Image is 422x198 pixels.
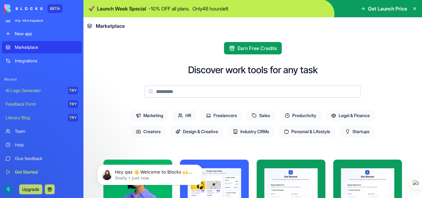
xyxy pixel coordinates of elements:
[15,58,78,64] div: Integrations
[15,169,78,175] div: Get Started
[6,87,64,94] div: AI Logo Generator
[340,126,374,137] span: Startups
[201,110,242,121] span: Freelancers
[192,5,228,12] p: Only 48 hours left
[149,5,190,12] p: - 10 % OFF all plans.
[19,184,42,194] button: Upgrade
[368,5,407,12] span: Get Launch Price
[88,152,212,195] iframe: Intercom notifications message
[326,110,375,121] span: Legal & Finance
[48,4,62,13] div: BETA
[68,114,78,121] div: TRY
[131,110,168,121] span: Marketing
[2,27,82,40] a: New app
[280,110,321,121] span: Productivity
[15,31,78,37] div: New app
[2,125,82,137] a: Team
[2,112,82,124] a: Literary BlogTRY
[4,4,62,13] a: BETA
[3,184,13,194] img: ACg8ocKaWp8V2ZDKcnyEDp-VXgzycqynoKLAwlSU4__kc2Z_z87ZnA=s96-c
[279,126,335,137] span: Personal & Lifestyle
[15,142,78,148] div: Help
[4,4,43,13] img: logo
[68,87,78,94] div: TRY
[2,98,82,110] a: Feedback FormTRY
[2,84,82,97] a: AI Logo GeneratorTRY
[97,5,146,12] span: Launch Week Special
[228,126,274,137] span: Industry CRMs
[2,77,82,82] span: Recent
[15,44,78,50] div: Marketplace
[247,110,275,121] span: Sales
[238,44,277,52] span: Earn Free Credits
[2,55,82,67] a: Integrations
[15,17,78,23] div: My Workspace
[88,5,95,12] span: 🚀
[173,110,196,121] span: HR
[171,126,223,137] span: Design & Creative
[2,166,82,178] a: Get Started
[2,41,82,53] a: Marketplace
[188,64,318,75] h2: Discover work tools for any task
[131,126,166,137] span: Creators
[2,152,82,165] a: Give feedback
[2,139,82,151] a: Help
[6,101,64,107] div: Feedback Form
[68,100,78,108] div: TRY
[15,155,78,162] div: Give feedback
[6,115,64,121] div: Literary Blog
[2,14,82,26] a: My Workspace
[96,22,125,30] span: Marketplace
[224,42,282,54] button: Earn Free Credits
[19,186,42,192] a: Upgrade
[15,128,78,134] div: Team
